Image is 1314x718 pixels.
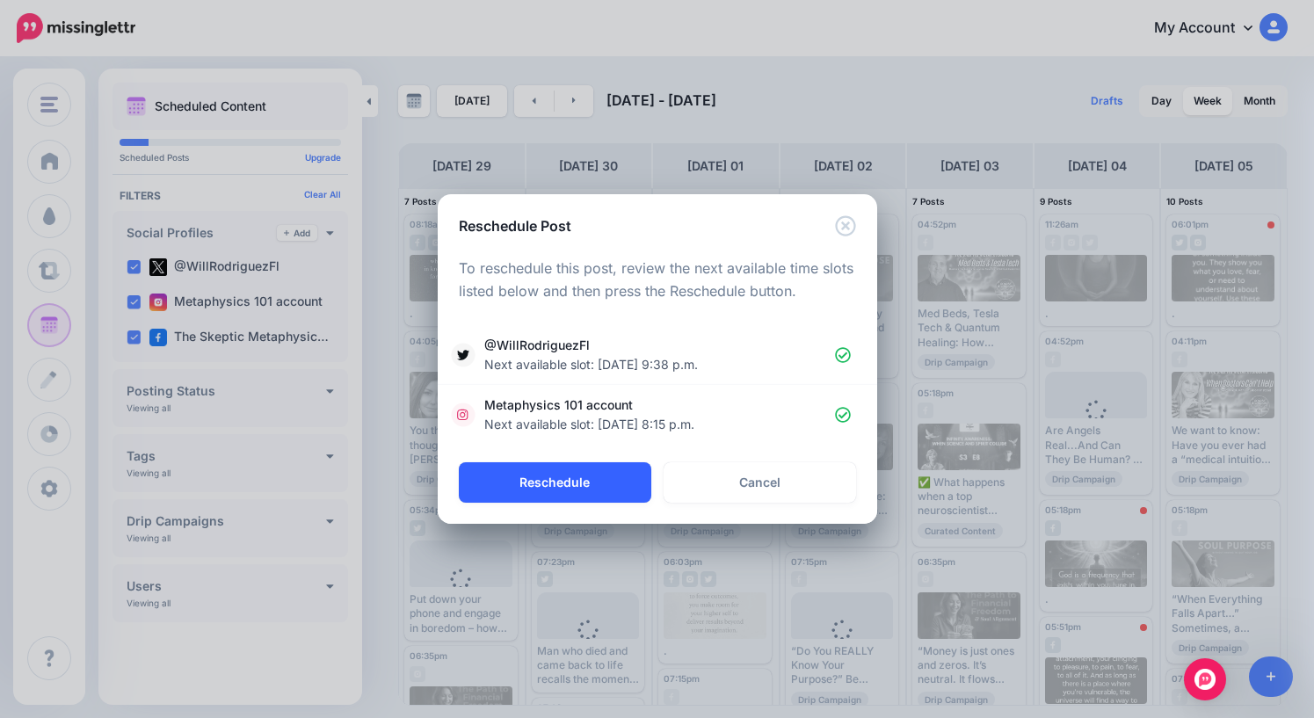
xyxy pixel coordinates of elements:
[455,336,860,374] a: @WillRodriguezFl Next available slot: [DATE] 9:38 p.m.
[484,336,835,374] span: @WillRodriguezFl
[664,462,856,503] a: Cancel
[459,257,856,303] p: To reschedule this post, review the next available time slots listed below and then press the Res...
[459,462,651,503] button: Reschedule
[835,215,856,237] button: Close
[459,215,571,236] h5: Reschedule Post
[1184,658,1226,700] div: Open Intercom Messenger
[484,357,698,372] span: Next available slot: [DATE] 9:38 p.m.
[484,417,694,432] span: Next available slot: [DATE] 8:15 p.m.
[455,395,860,434] a: Metaphysics 101 account Next available slot: [DATE] 8:15 p.m.
[484,395,835,434] span: Metaphysics 101 account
